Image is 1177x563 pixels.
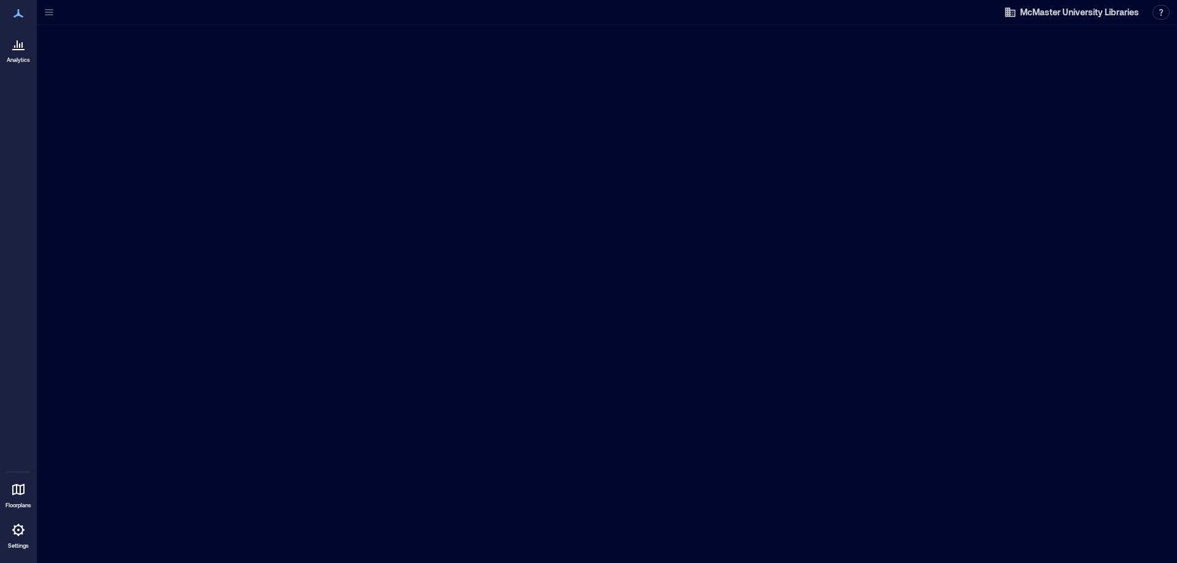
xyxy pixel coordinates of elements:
[3,29,34,67] a: Analytics
[8,542,29,550] p: Settings
[2,475,35,513] a: Floorplans
[1020,6,1139,18] span: McMaster University Libraries
[6,502,31,509] p: Floorplans
[4,515,33,553] a: Settings
[1000,2,1143,22] button: McMaster University Libraries
[7,56,30,64] p: Analytics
